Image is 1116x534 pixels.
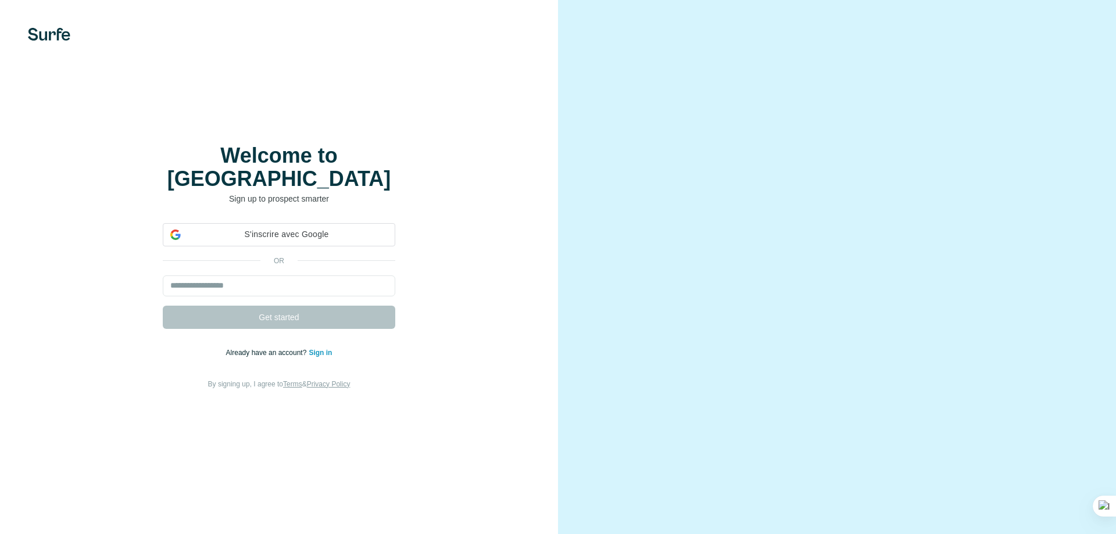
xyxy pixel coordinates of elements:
a: Privacy Policy [307,380,350,388]
span: By signing up, I agree to & [208,380,350,388]
a: Sign in [309,349,332,357]
div: S'inscrire avec Google [163,223,395,246]
img: Surfe's logo [28,28,70,41]
p: or [260,256,298,266]
h1: Welcome to [GEOGRAPHIC_DATA] [163,144,395,191]
span: S'inscrire avec Google [185,228,388,241]
a: Terms [283,380,302,388]
span: Already have an account? [226,349,309,357]
p: Sign up to prospect smarter [163,193,395,205]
